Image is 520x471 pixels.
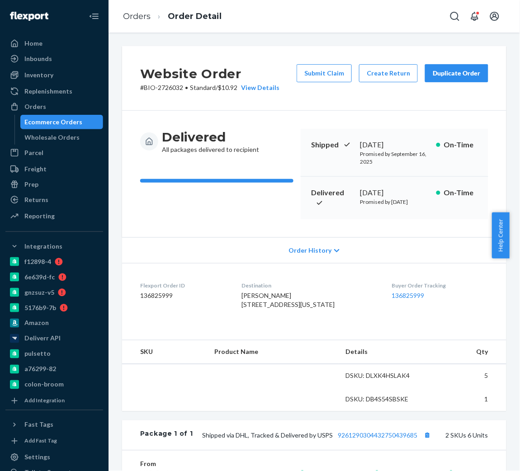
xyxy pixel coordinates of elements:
div: Deliverr API [24,334,61,343]
a: Reporting [5,209,103,223]
a: Replenishments [5,84,103,99]
td: 5 [423,364,506,388]
div: Duplicate Order [433,69,481,78]
a: 5176b9-7b [5,301,103,315]
a: f12898-4 [5,254,103,269]
span: Order History [289,246,332,255]
div: Package 1 of 1 [140,429,193,441]
dd: 136825999 [140,291,227,300]
button: Open account menu [486,7,504,25]
p: On-Time [444,140,477,150]
a: Add Integration [5,396,103,406]
div: 2 SKUs 6 Units [193,429,488,441]
div: pulsetto [24,349,51,358]
div: Wholesale Orders [25,133,80,142]
div: Amazon [24,319,49,328]
div: Inbounds [24,54,52,63]
a: Wholesale Orders [20,130,104,145]
div: Prep [24,180,38,189]
div: Freight [24,165,47,174]
div: Add Fast Tag [24,437,57,445]
p: Shipped [312,140,353,150]
div: f12898-4 [24,257,51,266]
div: 6e639d-fc [24,273,55,282]
a: Freight [5,162,103,176]
th: Details [339,340,423,364]
a: gnzsuz-v5 [5,285,103,300]
th: SKU [122,340,208,364]
a: 9261290304432750439685 [338,432,418,439]
div: Parcel [24,148,43,157]
a: colon-broom [5,377,103,392]
dt: Destination [242,282,378,289]
div: Replenishments [24,87,72,96]
button: View Details [237,83,279,92]
dt: From [140,460,229,469]
a: Inventory [5,68,103,82]
p: On-Time [444,188,477,198]
a: Ecommerce Orders [20,115,104,129]
td: 1 [423,388,506,411]
div: DSKU: DLXK4HSLAK4 [346,372,416,381]
button: Open notifications [466,7,484,25]
span: • [185,84,188,91]
a: Order Detail [168,11,222,21]
div: [DATE] [360,188,429,198]
span: Shipped via DHL, Tracked & Delivered by USPS [202,432,433,439]
a: pulsetto [5,347,103,361]
th: Qty [423,340,506,364]
button: Integrations [5,239,103,254]
button: Create Return [359,64,418,82]
h2: Website Order [140,64,279,83]
a: Amazon [5,316,103,330]
img: Flexport logo [10,12,48,21]
button: Fast Tags [5,418,103,432]
span: [PERSON_NAME] [STREET_ADDRESS][US_STATE] [242,292,335,308]
div: Inventory [24,71,53,80]
button: Open Search Box [446,7,464,25]
a: Orders [123,11,151,21]
div: Returns [24,195,48,204]
button: Close Navigation [85,7,103,25]
a: Parcel [5,146,103,160]
th: Product Name [208,340,339,364]
dt: Flexport Order ID [140,282,227,289]
a: 6e639d-fc [5,270,103,284]
a: Returns [5,193,103,207]
p: # BIO-2726032 / $10.92 [140,83,279,92]
h3: Delivered [162,129,259,145]
div: Reporting [24,212,55,221]
a: 136825999 [392,292,424,299]
a: Orders [5,99,103,114]
div: Integrations [24,242,62,251]
div: All packages delivered to recipient [162,129,259,154]
a: Inbounds [5,52,103,66]
button: Submit Claim [297,64,352,82]
span: Standard [190,84,216,91]
p: Delivered [312,188,353,208]
a: a76299-82 [5,362,103,377]
div: Orders [24,102,46,111]
p: Promised by [DATE] [360,198,429,206]
a: Settings [5,450,103,465]
button: Duplicate Order [425,64,488,82]
a: Add Fast Tag [5,436,103,447]
div: gnzsuz-v5 [24,288,54,297]
a: Prep [5,177,103,192]
a: Home [5,36,103,51]
div: Home [24,39,43,48]
p: Promised by September 16, 2025 [360,150,429,165]
div: [DATE] [360,140,429,150]
div: Settings [24,453,50,462]
div: colon-broom [24,380,64,389]
div: Fast Tags [24,420,53,429]
div: a76299-82 [24,365,56,374]
button: Help Center [492,212,510,259]
div: DSKU: DB4S54SBSKE [346,395,416,404]
div: Add Integration [24,397,65,405]
a: Deliverr API [5,331,103,346]
ol: breadcrumbs [116,3,229,30]
button: Copy tracking number [421,429,433,441]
